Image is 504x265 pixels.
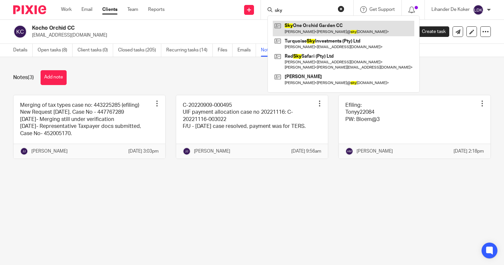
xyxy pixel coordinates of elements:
[20,147,28,155] img: svg%3E
[81,6,92,13] a: Email
[473,5,484,15] img: svg%3E
[411,26,449,37] a: Create task
[32,25,327,32] h2: Kocho Orchid CC
[237,44,256,57] a: Emails
[148,6,165,13] a: Reports
[118,44,161,57] a: Closed tasks (205)
[31,148,68,155] p: [PERSON_NAME]
[183,147,191,155] img: svg%3E
[13,25,27,39] img: svg%3E
[454,148,484,155] p: [DATE] 2:18pm
[431,6,470,13] p: Lihander De Koker
[128,148,159,155] p: [DATE] 3:03pm
[274,8,333,14] input: Search
[261,44,285,57] a: Notes (3)
[13,5,46,14] img: Pixie
[41,70,67,85] button: Add note
[338,6,344,12] button: Clear
[218,44,233,57] a: Files
[78,44,113,57] a: Client tasks (0)
[38,44,73,57] a: Open tasks (8)
[357,148,393,155] p: [PERSON_NAME]
[32,32,401,39] p: [EMAIL_ADDRESS][DOMAIN_NAME]
[28,75,34,80] span: (3)
[194,148,230,155] p: [PERSON_NAME]
[127,6,138,13] a: Team
[291,148,321,155] p: [DATE] 9:56am
[369,7,395,12] span: Get Support
[345,147,353,155] img: svg%3E
[166,44,213,57] a: Recurring tasks (14)
[13,44,33,57] a: Details
[102,6,117,13] a: Clients
[13,74,34,81] h1: Notes
[61,6,72,13] a: Work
